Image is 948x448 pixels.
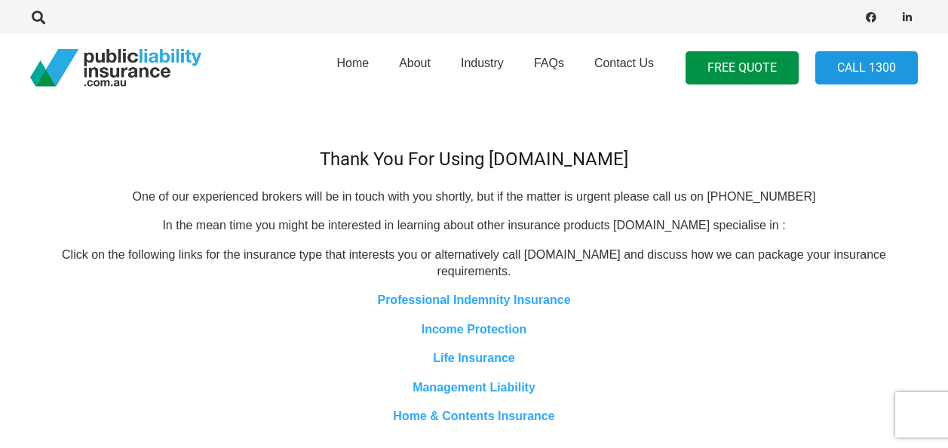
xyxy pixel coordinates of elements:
[377,293,570,306] a: Professional Indemnity Insurance
[23,11,54,24] a: Search
[433,351,514,364] a: Life Insurance
[384,29,446,106] a: About
[519,29,579,106] a: FAQs
[461,57,504,69] span: Industry
[30,49,201,87] a: pli_logotransparent
[30,189,918,205] p: One of our experienced brokers will be in touch with you shortly, but if the matter is urgent ple...
[861,7,882,28] a: Facebook
[30,149,918,170] h4: Thank You For Using [DOMAIN_NAME]
[321,29,384,106] a: Home
[336,57,369,69] span: Home
[686,51,799,85] a: FREE QUOTE
[393,410,554,422] a: Home & Contents Insurance
[30,247,918,281] p: Click on the following links for the insurance type that interests you or alternatively call [DOM...
[815,51,918,85] a: Call 1300
[579,29,669,106] a: Contact Us
[594,57,654,69] span: Contact Us
[534,57,564,69] span: FAQs
[422,323,527,336] a: Income Protection
[399,57,431,69] span: About
[446,29,519,106] a: Industry
[413,381,535,394] a: Management Liability
[30,217,918,234] p: In the mean time you might be interested in learning about other insurance products [DOMAIN_NAME]...
[897,7,918,28] a: LinkedIn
